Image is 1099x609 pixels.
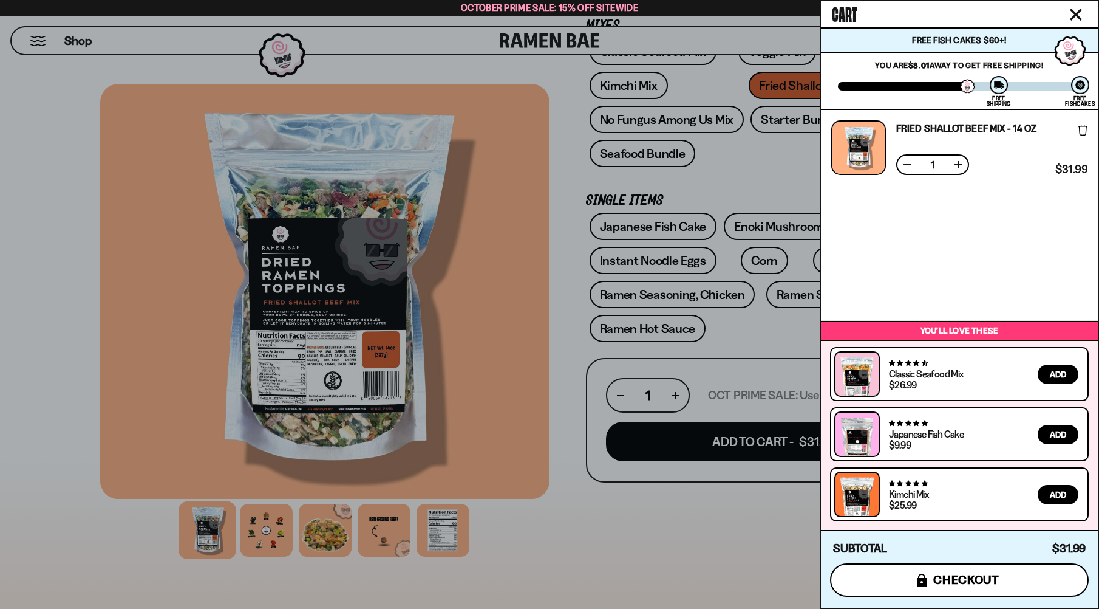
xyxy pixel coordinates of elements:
span: 4.77 stars [889,419,927,427]
button: Add [1038,425,1078,444]
strong: $8.01 [908,60,930,70]
p: You are away to get Free Shipping! [838,60,1081,70]
p: You’ll love these [824,325,1095,337]
span: Add [1050,370,1066,379]
a: Japanese Fish Cake [889,428,964,440]
span: Free Fish Cakes $60+! [912,35,1006,46]
span: $31.99 [1052,542,1086,556]
div: $9.99 [889,440,911,450]
h4: Subtotal [833,543,887,555]
span: $31.99 [1055,164,1087,175]
button: Close cart [1067,5,1085,24]
span: 1 [923,160,942,170]
button: checkout [830,563,1089,597]
div: Free Shipping [987,95,1010,106]
div: $26.99 [889,380,916,390]
div: Free Fishcakes [1065,95,1095,106]
span: checkout [933,573,999,587]
span: Cart [832,1,857,25]
span: Add [1050,490,1066,499]
button: Add [1038,485,1078,504]
a: Classic Seafood Mix [889,368,964,380]
a: Kimchi Mix [889,488,928,500]
div: $25.99 [889,500,916,510]
span: October Prime Sale: 15% off Sitewide [461,2,638,13]
a: Fried Shallot Beef Mix - 14 OZ [896,123,1036,133]
span: Add [1050,430,1066,439]
span: 4.68 stars [889,359,927,367]
span: 4.76 stars [889,480,927,487]
button: Add [1038,365,1078,384]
